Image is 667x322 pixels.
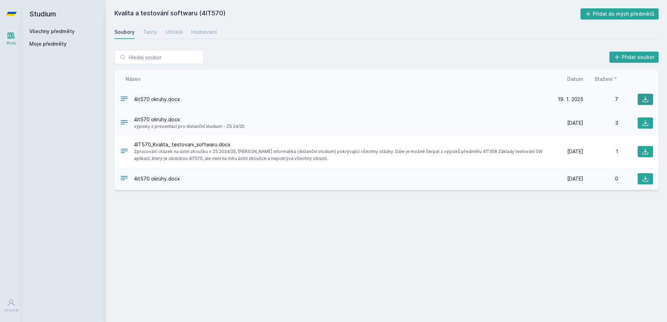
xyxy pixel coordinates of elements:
[191,29,217,36] div: Hodnocení
[134,123,245,130] span: výpisky z prezentací pro distanční studium - ZS 24/25
[143,29,157,36] div: Testy
[134,175,180,182] span: 4it570 okruhy.docx
[567,75,583,83] button: Datum
[134,141,546,148] span: 4IT570_Kvalita_ testovani_softwaru.docx
[609,52,659,63] button: Přidat soubor
[594,75,613,83] span: Stažení
[1,295,21,316] a: Uživatel
[134,96,180,103] span: 4it570 okruhy.docx
[4,308,18,313] div: Uživatel
[583,120,618,127] div: 3
[567,148,583,155] span: [DATE]
[165,29,183,36] div: Učitelé
[6,40,16,46] div: Study
[29,40,67,47] span: Moje předměty
[583,175,618,182] div: 0
[114,25,135,39] a: Soubory
[134,148,546,162] span: Zpracování otázek na ústní zkoušku v ZS 2024/25, [PERSON_NAME] informatika (distanční studium) po...
[134,116,245,123] span: 4it570 okruhy.docx
[558,96,583,103] span: 19. 1. 2025
[191,25,217,39] a: Hodnocení
[567,175,583,182] span: [DATE]
[29,28,75,34] a: Všechny předměty
[114,50,204,64] input: Hledej soubor
[120,94,128,105] div: DOCX
[594,75,618,83] button: Stažení
[120,147,128,157] div: DOCX
[120,118,128,128] div: DOCX
[580,8,659,20] button: Přidat do mých předmětů
[567,120,583,127] span: [DATE]
[114,29,135,36] div: Soubory
[126,75,141,83] button: Název
[143,25,157,39] a: Testy
[583,96,618,103] div: 7
[583,148,618,155] div: 1
[114,8,580,20] h2: Kvalita a testování softwaru (4IT570)
[1,28,21,49] a: Study
[165,25,183,39] a: Učitelé
[120,174,128,184] div: DOCX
